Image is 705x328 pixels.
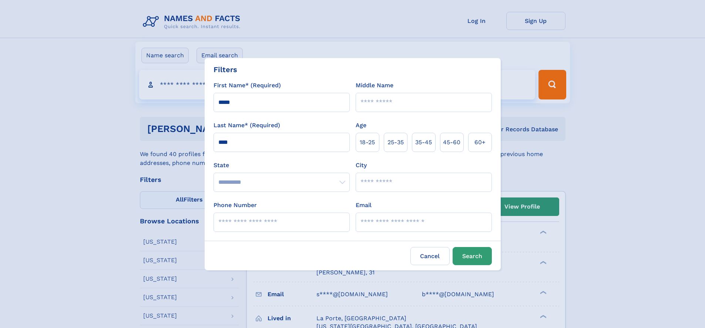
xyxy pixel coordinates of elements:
[360,138,375,147] span: 18‑25
[214,81,281,90] label: First Name* (Required)
[453,247,492,265] button: Search
[443,138,460,147] span: 45‑60
[387,138,404,147] span: 25‑35
[214,161,350,170] label: State
[356,161,367,170] label: City
[474,138,486,147] span: 60+
[356,81,393,90] label: Middle Name
[356,121,366,130] label: Age
[410,247,450,265] label: Cancel
[356,201,372,210] label: Email
[214,64,237,75] div: Filters
[214,201,257,210] label: Phone Number
[415,138,432,147] span: 35‑45
[214,121,280,130] label: Last Name* (Required)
